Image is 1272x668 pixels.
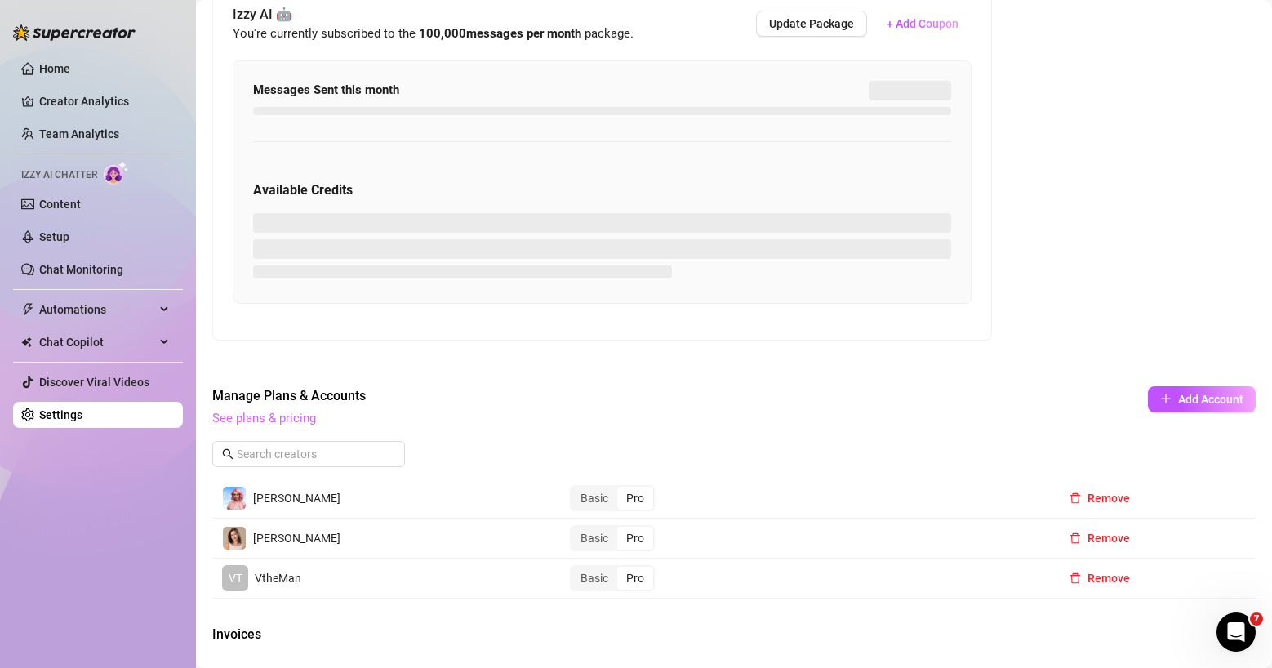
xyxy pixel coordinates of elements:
[259,550,285,562] span: Help
[24,420,303,450] div: Message Online Fans automation
[39,408,82,421] a: Settings
[24,350,303,383] button: Search for help
[617,527,653,550] div: Pro
[253,492,340,505] span: [PERSON_NAME]
[225,26,258,59] div: Profile image for Tanya
[1148,386,1256,412] button: Add Account
[255,572,301,585] span: VtheMan
[39,376,149,389] a: Discover Viral Videos
[212,386,1037,406] span: Manage Plans & Accounts
[756,11,867,37] button: Update Package
[570,485,655,511] div: segmented control
[21,303,34,316] span: thunderbolt
[33,426,274,443] div: Message Online Fans automation
[572,487,617,510] div: Basic
[24,390,303,420] div: Super Mass
[39,127,119,140] a: Team Analytics
[256,26,289,59] div: Profile image for Joe
[218,510,327,575] button: Help
[572,567,617,590] div: Basic
[1070,492,1081,504] span: delete
[253,532,340,545] span: [PERSON_NAME]
[24,450,303,480] div: Product Overview (Start Here)
[769,17,854,30] span: Update Package
[874,11,972,37] button: + Add Coupon
[39,263,123,276] a: Chat Monitoring
[39,88,170,114] a: Creator Analytics
[33,456,274,474] div: Product Overview (Start Here)
[33,358,132,376] span: Search for help
[104,161,129,185] img: AI Chatter
[572,527,617,550] div: Basic
[136,550,192,562] span: Messages
[233,26,634,41] span: You're currently subscribed to the package.
[570,565,655,591] div: segmented control
[21,167,97,183] span: Izzy AI Chatter
[33,487,274,504] div: Supercreator's AI credits
[222,448,233,460] span: search
[33,31,160,57] img: logo
[33,304,274,321] div: 📢 Join Our Telegram Channel
[617,487,653,510] div: Pro
[223,527,246,550] img: Hanna
[1160,393,1172,404] span: plus
[21,336,32,348] img: Chat Copilot
[24,297,303,327] a: 📢 Join Our Telegram Channel
[212,625,487,644] span: Invoices
[33,251,273,268] div: We typically reply in a few hours
[1250,612,1263,626] span: 7
[1070,572,1081,584] span: delete
[194,26,227,59] img: Profile image for Giselle
[1056,565,1143,591] button: Remove
[1178,393,1243,406] span: Add Account
[39,62,70,75] a: Home
[33,171,294,199] p: How can we help?
[237,445,382,463] input: Search creators
[253,180,951,200] h5: Available Credits
[1056,525,1143,551] button: Remove
[39,296,155,323] span: Automations
[24,480,303,510] div: Supercreator's AI credits
[36,550,73,562] span: Home
[1087,572,1130,585] span: Remove
[33,116,294,171] p: Hi [PERSON_NAME] 👋
[16,220,310,282] div: Send us a messageWe typically reply in a few hours
[109,510,217,575] button: Messages
[1070,532,1081,544] span: delete
[39,329,155,355] span: Chat Copilot
[39,230,69,243] a: Setup
[419,26,581,41] strong: 100,000 messages per month
[223,487,246,510] img: Amanda
[1087,532,1130,545] span: Remove
[1216,612,1256,652] iframe: Intercom live chat
[253,82,399,97] strong: Messages Sent this month
[887,17,958,30] span: + Add Coupon
[33,396,274,413] div: Super Mass
[39,198,81,211] a: Content
[617,567,653,590] div: Pro
[229,569,242,587] span: VT
[1087,492,1130,505] span: Remove
[570,525,655,551] div: segmented control
[212,411,316,425] a: See plans & pricing
[233,4,634,24] span: Izzy AI 🤖
[13,24,136,41] img: logo-BBDzfeDw.svg
[33,234,273,251] div: Send us a message
[1056,485,1143,511] button: Remove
